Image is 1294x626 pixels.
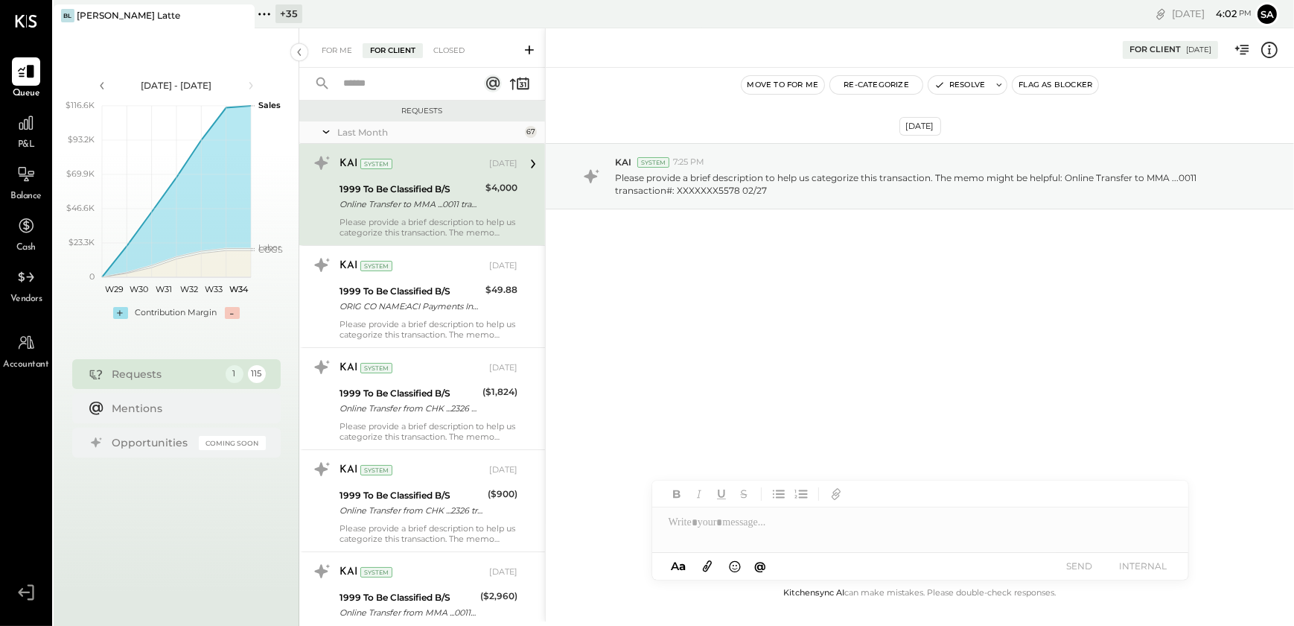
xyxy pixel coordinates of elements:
[113,307,128,319] div: +
[248,365,266,383] div: 115
[826,484,846,504] button: Add URL
[1050,556,1109,576] button: SEND
[337,126,521,139] div: Last Month
[340,503,483,518] div: Online Transfer from CHK ...2326 transaction#: XXXXXXX6027
[13,87,40,101] span: Queue
[18,139,35,152] span: P&L
[1,263,51,306] a: Vendors
[66,100,95,110] text: $116.6K
[340,463,357,478] div: KAI
[340,421,517,442] div: Please provide a brief description to help us categorize this transaction. The memo might be help...
[113,79,240,92] div: [DATE] - [DATE]
[61,9,74,22] div: BL
[769,484,788,504] button: Unordered List
[77,9,180,22] div: [PERSON_NAME] Latte
[258,100,281,110] text: Sales
[275,4,302,23] div: + 35
[489,362,517,374] div: [DATE]
[482,385,517,399] div: ($1,824)
[489,566,517,578] div: [DATE]
[1186,45,1211,55] div: [DATE]
[1172,7,1252,21] div: [DATE]
[4,358,49,372] span: Accountant
[1,160,51,203] a: Balance
[226,365,243,383] div: 1
[340,605,476,620] div: Online Transfer from MMA ...0011 transaction#: XXXXXXX0018
[485,180,517,195] div: $4,000
[899,117,941,136] div: [DATE]
[340,299,481,314] div: ORIG CO NAME:ACI Payments Inc ORIG ID:XXXXXX1602 DESC DATE:241029 CO ENTRY DESCR:ACI AllyFiSEC:TE...
[340,361,357,376] div: KAI
[199,436,266,450] div: Coming Soon
[105,284,124,294] text: W29
[754,559,766,573] span: @
[363,43,423,58] div: For Client
[673,156,704,168] span: 7:25 PM
[340,565,357,580] div: KAI
[615,156,631,168] span: KAI
[340,182,481,197] div: 1999 To Be Classified B/S
[360,159,392,169] div: System
[928,76,991,94] button: Resolve
[360,567,392,578] div: System
[340,386,478,401] div: 1999 To Be Classified B/S
[1114,556,1173,576] button: INTERNAL
[1,109,51,152] a: P&L
[68,134,95,145] text: $93.2K
[340,197,481,212] div: Online Transfer to MMA ...0011 transaction#: XXXXXXX5578 02/27
[10,190,42,203] span: Balance
[489,260,517,272] div: [DATE]
[360,363,392,373] div: System
[360,465,392,475] div: System
[130,284,148,294] text: W30
[742,76,825,94] button: Move to for me
[16,241,36,255] span: Cash
[712,484,731,504] button: Underline
[66,203,95,213] text: $46.6K
[340,401,478,416] div: Online Transfer from CHK ...2326 transaction#: XXXXXXX7691
[679,559,686,573] span: a
[66,168,95,179] text: $69.9K
[1013,76,1098,94] button: Flag as Blocker
[1255,2,1279,26] button: Sa
[10,293,42,306] span: Vendors
[488,487,517,502] div: ($900)
[179,284,197,294] text: W32
[489,158,517,170] div: [DATE]
[205,284,223,294] text: W33
[156,284,172,294] text: W31
[229,284,248,294] text: W34
[340,523,517,544] div: Please provide a brief description to help us categorize this transaction. The memo might be help...
[734,484,753,504] button: Strikethrough
[225,307,240,319] div: -
[750,557,771,575] button: @
[68,237,95,247] text: $23.3K
[136,307,217,319] div: Contribution Margin
[89,271,95,282] text: 0
[112,401,258,416] div: Mentions
[637,157,669,168] div: System
[340,156,357,171] div: KAI
[489,464,517,476] div: [DATE]
[360,261,392,271] div: System
[112,367,218,382] div: Requests
[340,284,481,299] div: 1999 To Be Classified B/S
[340,319,517,340] div: Please provide a brief description to help us categorize this transaction. The memo might be help...
[689,484,709,504] button: Italic
[480,589,517,604] div: ($2,960)
[314,43,360,58] div: For Me
[340,259,357,274] div: KAI
[1129,44,1181,56] div: For Client
[258,242,281,253] text: Labor
[667,558,691,575] button: Aa
[1,329,51,372] a: Accountant
[791,484,811,504] button: Ordered List
[1153,6,1168,22] div: copy link
[258,244,283,255] text: COGS
[830,76,922,94] button: Re-Categorize
[1,212,51,255] a: Cash
[112,435,191,450] div: Opportunities
[340,488,483,503] div: 1999 To Be Classified B/S
[340,590,476,605] div: 1999 To Be Classified B/S
[615,171,1249,197] p: Please provide a brief description to help us categorize this transaction. The memo might be help...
